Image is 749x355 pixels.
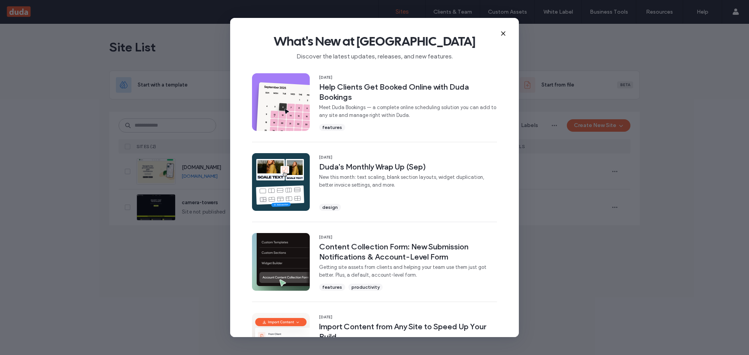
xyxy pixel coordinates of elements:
span: [DATE] [319,235,497,240]
span: features [322,124,342,131]
span: Import Content from Any Site to Speed Up Your Build [319,321,497,342]
span: [DATE] [319,75,497,80]
span: [DATE] [319,314,497,320]
span: Meet Duda Bookings — a complete online scheduling solution you can add to any site and manage rig... [319,104,497,119]
span: Discover the latest updates, releases, and new features. [243,49,506,61]
span: productivity [351,284,380,291]
span: [DATE] [319,155,497,160]
span: Duda's Monthly Wrap Up (Sep) [319,162,497,172]
span: New this month: text scaling, blank section layouts, widget duplication, better invoice settings,... [319,173,497,189]
span: Getting site assets from clients and helping your team use them just got better. Plus, a default,... [319,263,497,279]
span: features [322,284,342,291]
span: Help Clients Get Booked Online with Duda Bookings [319,82,497,102]
span: design [322,204,338,211]
span: Content Collection Form: New Submission Notifications & Account-Level Form [319,242,497,262]
span: What's New at [GEOGRAPHIC_DATA] [243,34,506,49]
